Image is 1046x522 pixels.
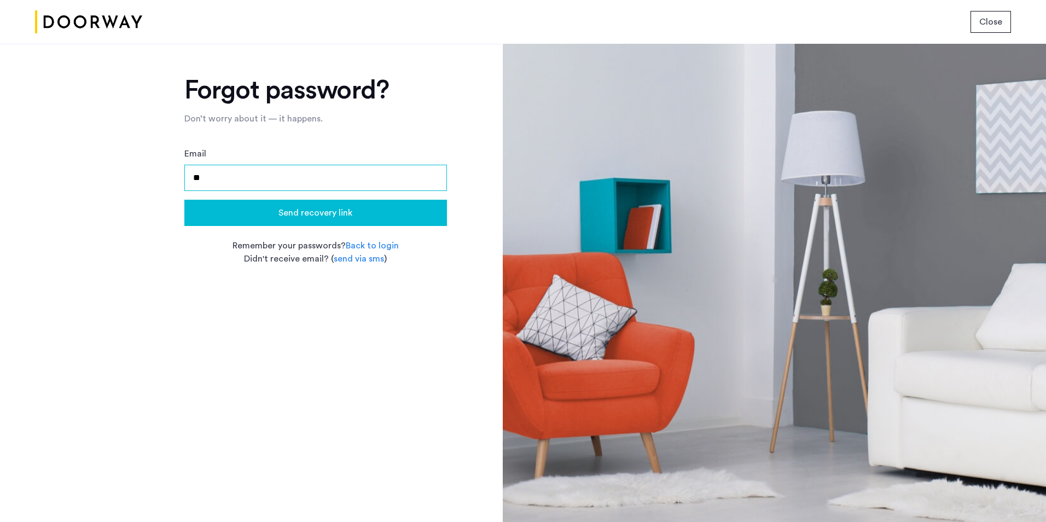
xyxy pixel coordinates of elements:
div: Didn't receive email? ( ) [184,252,447,265]
label: Email [184,147,206,160]
div: Don’t worry about it — it happens. [184,112,447,125]
span: Remember your passwords? [233,241,346,250]
button: button [184,200,447,226]
button: button [971,11,1011,33]
div: Forgot password? [184,77,447,103]
img: logo [35,2,142,43]
a: Back to login [346,239,399,252]
span: Send recovery link [278,206,352,219]
a: send via sms [334,252,384,265]
span: Close [979,15,1002,28]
